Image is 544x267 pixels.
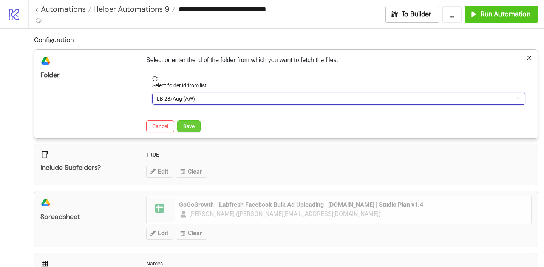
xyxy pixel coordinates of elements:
[40,71,134,79] div: Folder
[91,4,170,14] span: Helper Automations 9
[34,35,538,45] h2: Configuration
[465,6,538,23] button: Run Automation
[157,93,521,104] span: LB 28/Aug (AW)
[35,5,91,13] a: < Automations
[385,6,440,23] button: To Builder
[152,76,525,81] span: reload
[442,6,462,23] button: ...
[152,123,168,129] span: Cancel
[146,120,174,132] button: Cancel
[177,120,201,132] button: Save
[146,56,532,65] p: Select or enter the id of the folder from which you want to fetch the files.
[527,55,532,61] span: close
[183,123,195,129] span: Save
[152,81,212,90] label: Select folder id from list
[481,10,530,19] span: Run Automation
[402,10,432,19] span: To Builder
[91,5,175,13] a: Helper Automations 9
